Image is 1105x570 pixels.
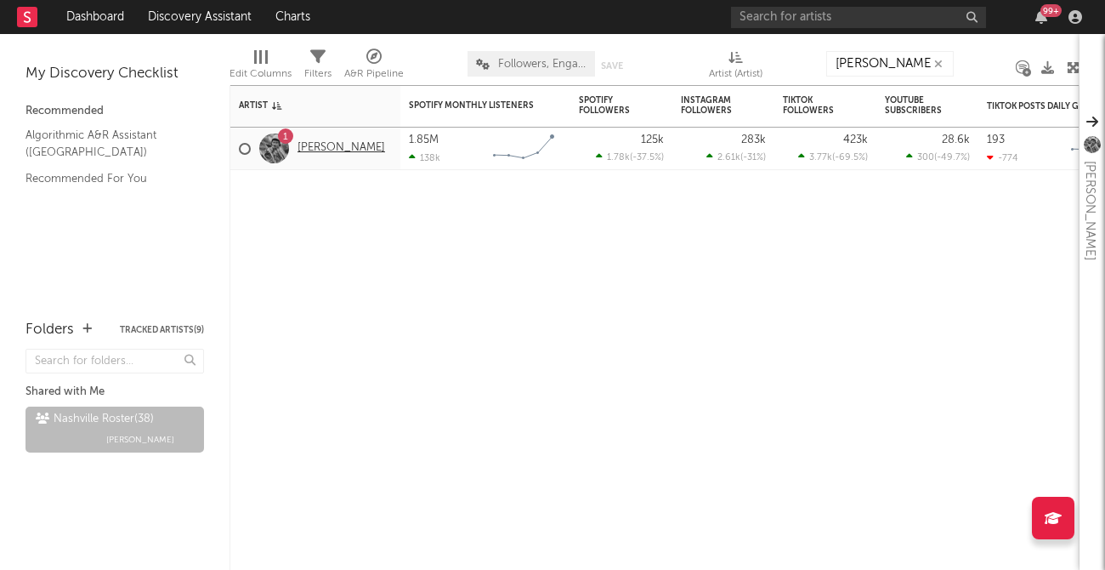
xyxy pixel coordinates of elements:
[344,64,404,84] div: A&R Pipeline
[743,153,763,162] span: -31 %
[25,64,204,84] div: My Discovery Checklist
[25,101,204,122] div: Recommended
[1040,4,1062,17] div: 99 +
[25,349,204,373] input: Search for folders...
[917,153,934,162] span: 300
[987,134,1005,145] div: 193
[1035,10,1047,24] button: 99+
[485,128,562,170] svg: Chart title
[409,134,439,145] div: 1.85M
[344,43,404,92] div: A&R Pipeline
[36,409,154,430] div: Nashville Roster ( 38 )
[239,100,366,111] div: Artist
[835,153,865,162] span: -69.5 %
[409,100,536,111] div: Spotify Monthly Listeners
[709,64,762,84] div: Artist (Artist)
[229,64,292,84] div: Edit Columns
[741,134,766,145] div: 283k
[709,43,762,92] div: Artist (Artist)
[942,134,970,145] div: 28.6k
[579,95,638,116] div: Spotify Followers
[25,320,74,340] div: Folders
[632,153,661,162] span: -37.5 %
[826,51,954,77] input: Search...
[607,153,630,162] span: 1.78k
[717,153,740,162] span: 2.61k
[25,169,187,188] a: Recommended For You
[1079,161,1100,260] div: [PERSON_NAME]
[885,95,944,116] div: YouTube Subscribers
[304,64,331,84] div: Filters
[304,43,331,92] div: Filters
[120,326,204,334] button: Tracked Artists(9)
[906,151,970,162] div: ( )
[409,152,440,163] div: 138k
[731,7,986,28] input: Search for artists
[25,126,187,161] a: Algorithmic A&R Assistant ([GEOGRAPHIC_DATA])
[706,151,766,162] div: ( )
[498,59,586,70] span: Followers, Engagement, Likes
[843,134,868,145] div: 423k
[25,382,204,402] div: Shared with Me
[229,43,292,92] div: Edit Columns
[596,151,664,162] div: ( )
[783,95,842,116] div: TikTok Followers
[601,61,623,71] button: Save
[937,153,967,162] span: -49.7 %
[297,141,385,156] a: [PERSON_NAME]
[809,153,832,162] span: 3.77k
[641,134,664,145] div: 125k
[25,407,204,453] a: Nashville Roster(38)[PERSON_NAME]
[106,430,174,450] span: [PERSON_NAME]
[798,151,868,162] div: ( )
[681,95,740,116] div: Instagram Followers
[987,152,1018,163] div: -774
